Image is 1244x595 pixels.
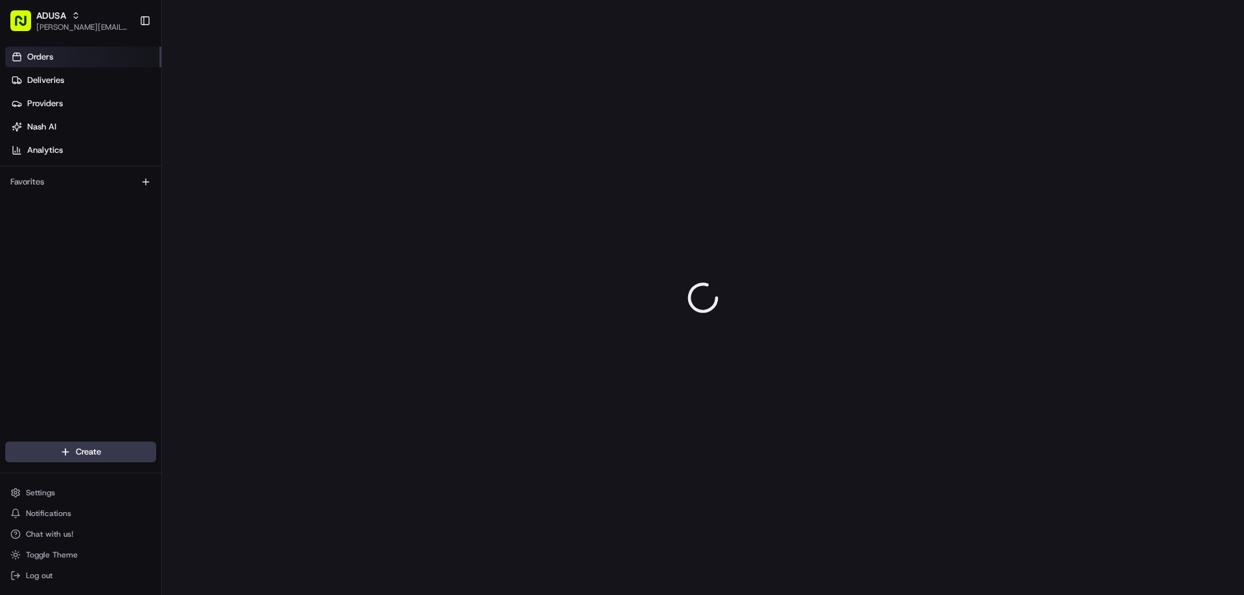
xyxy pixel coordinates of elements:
img: 1736555255976-a54dd68f-1ca7-489b-9aae-adbdc363a1c4 [13,124,36,147]
div: 💻 [109,189,120,199]
button: Notifications [5,504,156,522]
button: Create [5,442,156,462]
button: Log out [5,567,156,585]
img: Nash [13,13,39,39]
span: Chat with us! [26,529,73,539]
a: Deliveries [5,70,161,91]
a: 📗Knowledge Base [8,183,104,206]
div: We're available if you need us! [44,137,164,147]
div: 📗 [13,189,23,199]
a: Analytics [5,140,161,161]
span: Deliveries [27,74,64,86]
span: Nash AI [27,121,56,133]
a: Providers [5,93,161,114]
span: Knowledge Base [26,188,99,201]
button: Settings [5,484,156,502]
a: Orders [5,47,161,67]
span: Settings [26,488,55,498]
span: Providers [27,98,63,109]
button: Toggle Theme [5,546,156,564]
span: Analytics [27,144,63,156]
button: [PERSON_NAME][EMAIL_ADDRESS][PERSON_NAME][DOMAIN_NAME] [36,22,129,32]
span: API Documentation [122,188,208,201]
button: Chat with us! [5,525,156,543]
button: Start new chat [220,128,236,143]
a: Powered byPylon [91,219,157,229]
button: ADUSA [36,9,66,22]
p: Welcome 👋 [13,52,236,73]
span: Orders [27,51,53,63]
div: Start new chat [44,124,213,137]
span: Log out [26,570,52,581]
span: Create [76,446,101,458]
a: 💻API Documentation [104,183,213,206]
span: Notifications [26,508,71,519]
div: Favorites [5,172,156,192]
span: Pylon [129,219,157,229]
span: Toggle Theme [26,550,78,560]
button: ADUSA[PERSON_NAME][EMAIL_ADDRESS][PERSON_NAME][DOMAIN_NAME] [5,5,134,36]
a: Nash AI [5,117,161,137]
input: Clear [34,84,214,97]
